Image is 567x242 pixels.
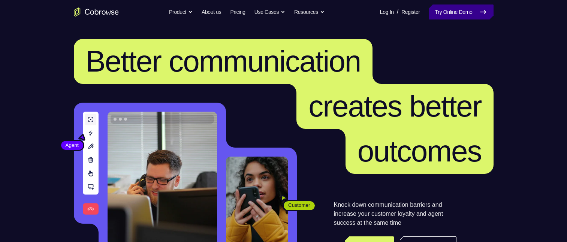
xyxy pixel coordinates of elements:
span: outcomes [358,134,482,168]
button: Product [169,4,193,19]
p: Knock down communication barriers and increase your customer loyalty and agent success at the sam... [334,200,456,227]
a: Go to the home page [74,7,119,16]
span: creates better [308,90,481,123]
a: Pricing [230,4,245,19]
span: Better communication [86,45,361,78]
a: Log In [380,4,394,19]
button: Resources [294,4,325,19]
a: Try Online Demo [429,4,493,19]
span: / [397,7,398,16]
button: Use Cases [254,4,285,19]
a: Register [401,4,420,19]
a: About us [202,4,221,19]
